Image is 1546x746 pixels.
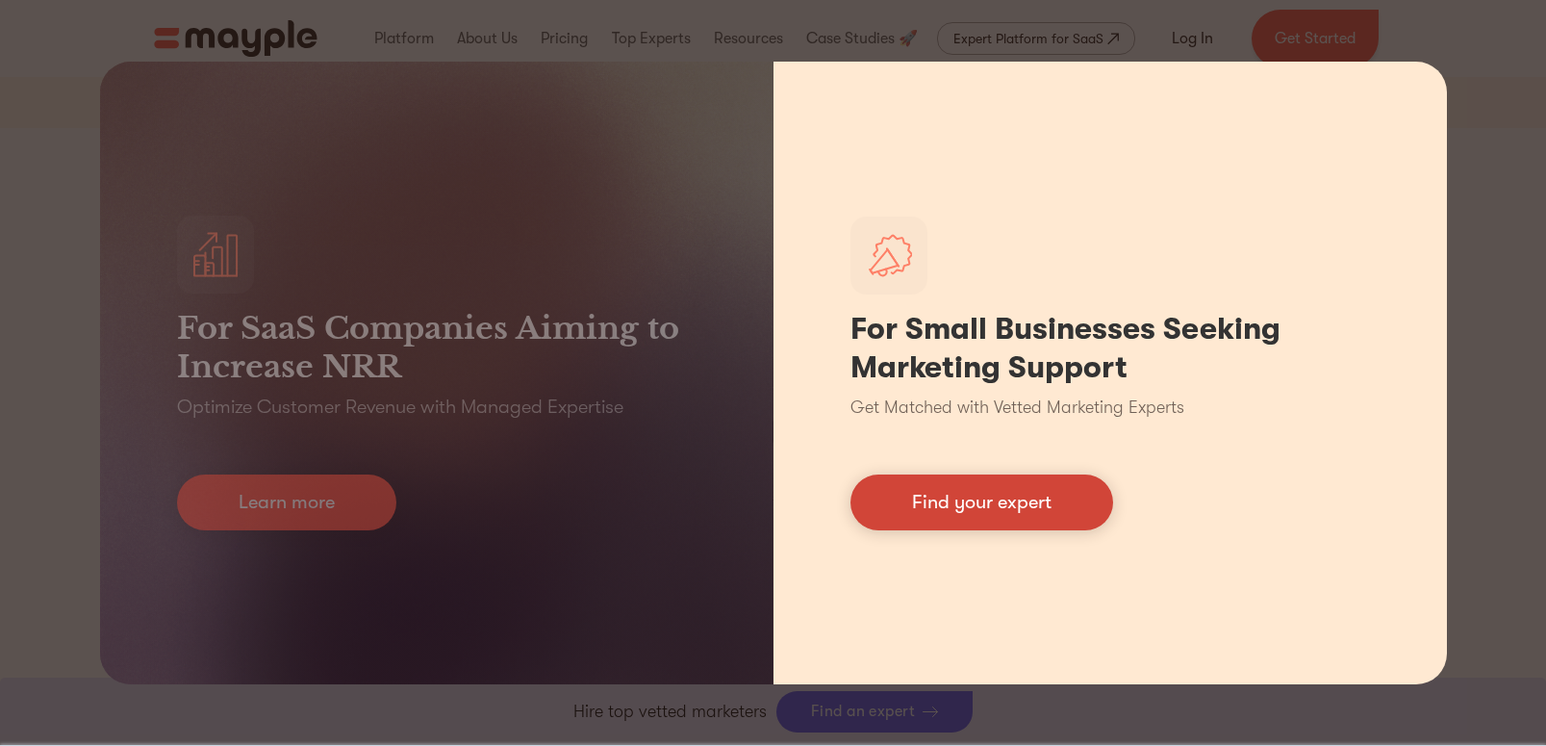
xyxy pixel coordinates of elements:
h3: For SaaS Companies Aiming to Increase NRR [177,309,697,386]
a: Learn more [177,475,396,530]
p: Optimize Customer Revenue with Managed Expertise [177,394,623,421]
h1: For Small Businesses Seeking Marketing Support [850,310,1370,387]
p: Get Matched with Vetted Marketing Experts [850,395,1184,421]
a: Find your expert [850,475,1113,530]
